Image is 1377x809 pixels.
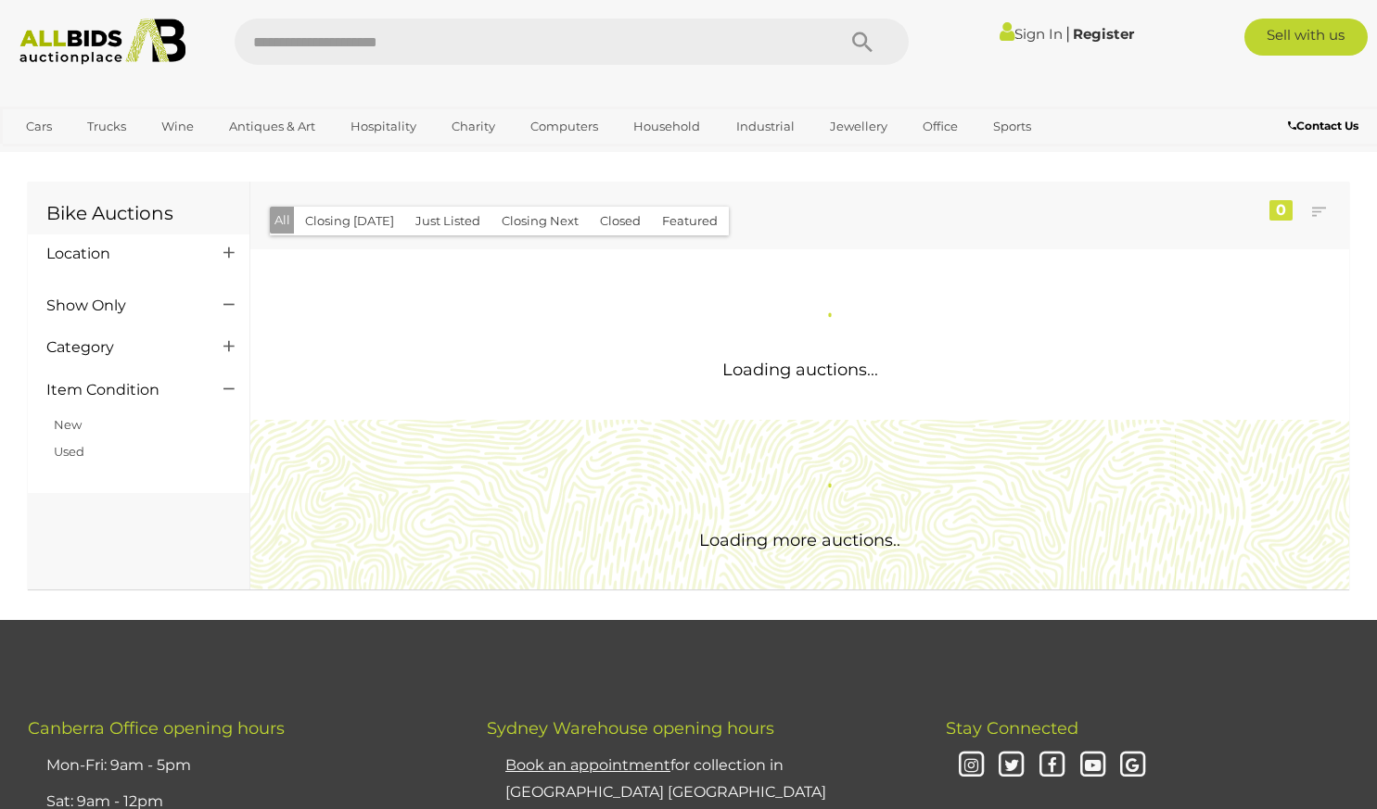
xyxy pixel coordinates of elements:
h4: Category [46,339,196,356]
button: Search [816,19,909,65]
h1: Bike Auctions [46,203,231,223]
i: Facebook [1036,750,1068,782]
a: New [54,417,82,432]
i: Twitter [996,750,1028,782]
a: Charity [440,111,507,142]
a: Hospitality [338,111,428,142]
b: Contact Us [1288,119,1358,133]
span: Stay Connected [946,718,1078,739]
i: Youtube [1077,750,1109,782]
a: Industrial [724,111,807,142]
button: All [270,207,295,234]
i: Instagram [955,750,988,782]
a: Office [911,111,970,142]
span: Sydney Warehouse opening hours [487,718,774,739]
a: Trucks [75,111,138,142]
h4: Show Only [46,297,196,314]
a: Sign In [1000,25,1063,43]
span: Loading auctions... [722,360,878,380]
a: Book an appointmentfor collection in [GEOGRAPHIC_DATA] [GEOGRAPHIC_DATA] [505,756,826,801]
span: Canberra Office opening hours [28,718,285,739]
a: Wine [149,111,206,142]
a: Sports [981,111,1043,142]
u: Book an appointment [505,756,670,774]
a: Contact Us [1288,116,1363,136]
h4: Location [46,246,196,262]
li: Mon-Fri: 9am - 5pm [42,748,440,784]
i: Google [1117,750,1150,782]
span: Loading more auctions.. [699,530,900,550]
h4: Item Condition [46,382,196,398]
a: Computers [518,111,610,142]
button: Featured [651,207,729,235]
a: [GEOGRAPHIC_DATA] [14,143,170,173]
a: Antiques & Art [217,111,327,142]
a: Register [1073,25,1134,43]
img: Allbids.com.au [10,19,196,65]
button: Just Listed [404,207,491,235]
button: Closing Next [491,207,590,235]
button: Closing [DATE] [294,207,405,235]
div: 0 [1269,200,1293,221]
button: Closed [589,207,652,235]
a: Cars [14,111,64,142]
a: Household [621,111,712,142]
span: | [1065,23,1070,44]
a: Used [54,444,84,459]
a: Jewellery [818,111,899,142]
a: Sell with us [1244,19,1369,56]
